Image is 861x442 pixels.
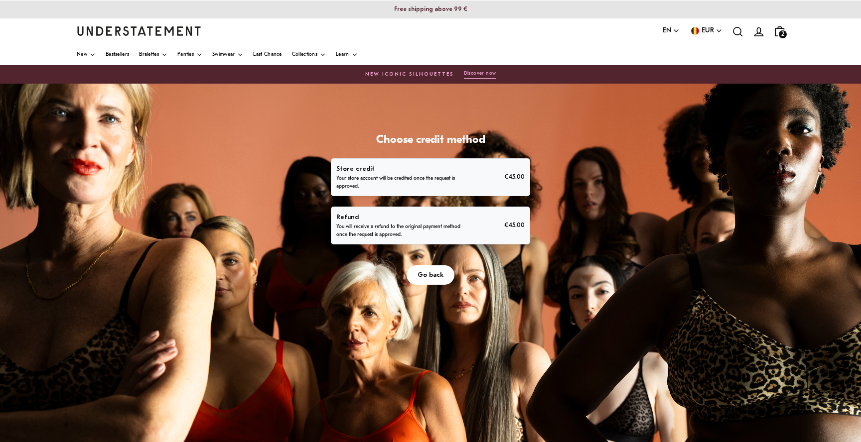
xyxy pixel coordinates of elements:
span: Panties [177,52,194,57]
a: Bestsellers [106,44,129,65]
button: EN [663,25,680,36]
span: Bestsellers [106,52,129,57]
a: Learn [336,44,358,65]
a: Understatement Homepage [77,26,201,35]
span: Swimwear [212,52,235,57]
button: Discover now [464,70,496,79]
span: 2 [779,30,787,38]
p: Your store account will be credited once the request is approved. [336,175,462,191]
a: New Iconic SilhouettesDiscover now [77,70,784,79]
a: Bralettes [139,44,167,65]
span: Bralettes [139,52,159,57]
button: Go back [407,265,454,285]
span: New Iconic Silhouettes [365,71,454,79]
button: EUR [690,25,722,36]
p: Store credit [336,164,462,174]
span: New [77,52,87,57]
a: Panties [177,44,202,65]
a: Swimwear [212,44,243,65]
a: Collections [292,44,326,65]
p: Refund [336,212,462,222]
span: Last Chance [253,52,282,57]
a: New [77,44,96,65]
p: €45.00 [504,172,525,182]
span: Learn [336,52,349,57]
p: €45.00 [504,220,525,230]
span: EN [663,25,671,36]
a: 2 [769,21,790,41]
a: Last Chance [253,44,282,65]
span: Go back [418,266,443,284]
span: Collections [292,52,317,57]
span: EUR [702,25,714,36]
p: You will receive a refund to the original payment method once the request is approved. [336,223,462,239]
h1: Choose credit method [331,133,530,148]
